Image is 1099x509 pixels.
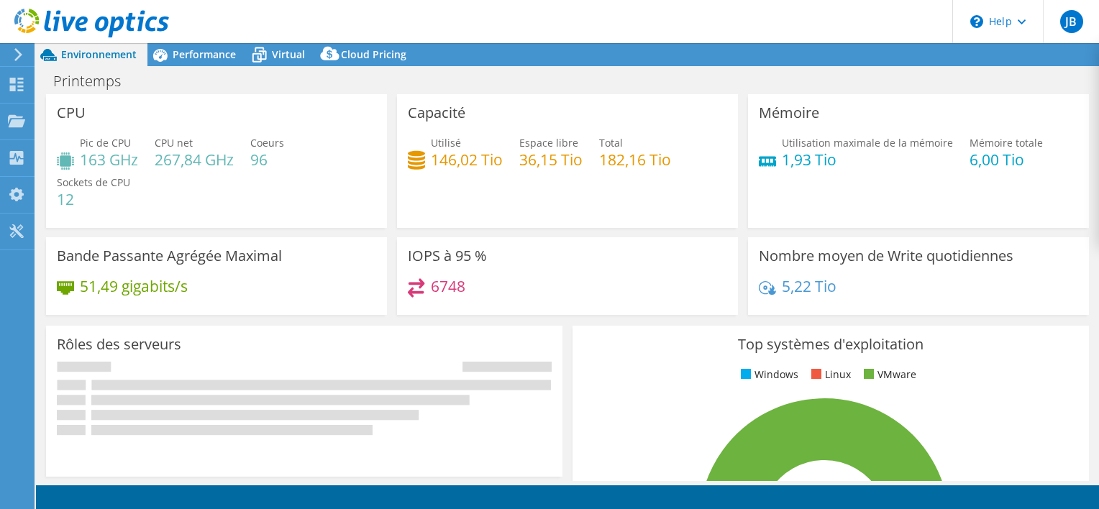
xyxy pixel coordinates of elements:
[782,152,953,168] h4: 1,93 Tio
[57,248,282,264] h3: Bande Passante Agrégée Maximal
[408,248,487,264] h3: IOPS à 95 %
[737,367,798,382] li: Windows
[782,278,836,294] h4: 5,22 Tio
[519,136,578,150] span: Espace libre
[57,175,130,189] span: Sockets de CPU
[272,47,305,61] span: Virtual
[57,336,181,352] h3: Rôles des serveurs
[57,191,130,207] h4: 12
[599,136,623,150] span: Total
[173,47,236,61] span: Performance
[759,248,1013,264] h3: Nombre moyen de Write quotidiennes
[155,136,193,150] span: CPU net
[970,136,1043,150] span: Mémoire totale
[341,47,406,61] span: Cloud Pricing
[80,278,188,294] h4: 51,49 gigabits/s
[61,47,137,61] span: Environnement
[250,136,284,150] span: Coeurs
[583,336,1078,352] h3: Top systèmes d'exploitation
[808,367,851,382] li: Linux
[519,152,583,168] h4: 36,15 Tio
[155,152,234,168] h4: 267,84 GHz
[431,136,461,150] span: Utilisé
[80,136,131,150] span: Pic de CPU
[57,105,86,121] h3: CPU
[431,278,465,294] h4: 6748
[431,152,503,168] h4: 146,02 Tio
[47,73,143,89] h1: Printemps
[759,105,819,121] h3: Mémoire
[970,15,983,28] svg: \n
[599,152,671,168] h4: 182,16 Tio
[250,152,284,168] h4: 96
[782,136,953,150] span: Utilisation maximale de la mémoire
[860,367,916,382] li: VMware
[408,105,465,121] h3: Capacité
[80,152,138,168] h4: 163 GHz
[970,152,1043,168] h4: 6,00 Tio
[1060,10,1083,33] span: JB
